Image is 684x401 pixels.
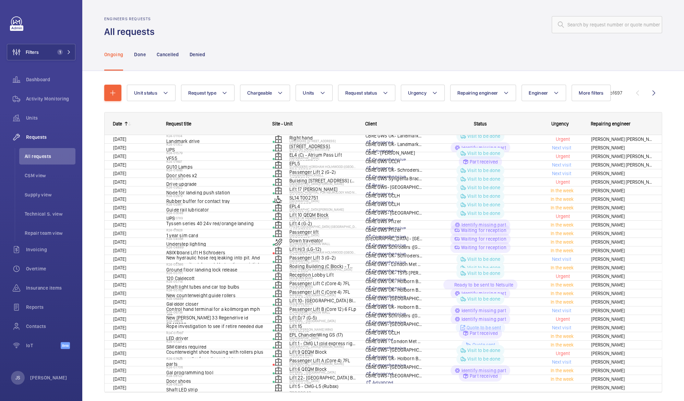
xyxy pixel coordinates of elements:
[289,362,357,366] p: [GEOGRAPHIC_DATA][PERSON_NAME]
[549,231,574,236] span: In the week
[25,191,75,198] span: Supply view
[188,90,216,96] span: Request type
[365,167,423,173] p: CBRE GWS UK- Schroders (Horsham & [PERSON_NAME])
[113,291,126,296] span: [DATE]
[166,250,264,254] h2: R24-05215
[467,355,501,362] p: Visit to be done
[289,344,357,349] p: [GEOGRAPHIC_DATA][PERSON_NAME]
[551,162,571,168] span: Next visit
[461,244,506,251] p: Waiting for reception
[591,135,653,143] span: [PERSON_NAME] [PERSON_NAME]
[289,250,357,254] p: Schroders Horsham Holmwood ([GEOGRAPHIC_DATA])
[591,324,653,332] span: [PERSON_NAME]
[26,304,75,311] span: Reports
[7,44,75,60] button: Filters1
[470,330,498,337] p: Part received
[166,302,264,306] h2: R24-06620
[289,327,357,331] p: NHNN [PERSON_NAME] Wing
[289,139,357,143] p: Landmark [STREET_ADDRESS]
[401,85,445,101] button: Urgency
[289,383,357,390] p: Lift 5 - CMG-L5 (Rubax)
[289,242,357,246] p: Schroders London Wall
[338,85,396,101] button: Request status
[113,265,126,270] span: [DATE]
[365,338,423,345] p: CBRE GWS - London Met Uni
[554,154,570,159] span: Urgent
[113,359,126,365] span: [DATE]
[549,239,574,245] span: In the week
[113,308,126,313] span: [DATE]
[25,230,75,236] span: Repair team view
[25,172,75,179] span: CSM view
[26,265,75,272] span: Overtime
[113,162,126,168] span: [DATE]
[591,212,653,220] span: [PERSON_NAME]
[549,248,574,253] span: In the week
[591,187,653,195] span: [PERSON_NAME]
[591,144,653,152] span: [PERSON_NAME]
[289,370,357,374] p: Imperial - [GEOGRAPHIC_DATA]
[113,248,126,253] span: [DATE]
[591,255,653,263] span: [PERSON_NAME]
[289,293,357,297] p: Imperial - [GEOGRAPHIC_DATA]
[61,342,70,349] span: Beta
[591,153,653,160] span: [PERSON_NAME] [PERSON_NAME]
[549,342,574,348] span: In the week
[365,261,423,268] p: CBRE GWS - London Met Uni
[247,90,272,96] span: Chargeable
[365,295,423,302] p: CBRE GWS- [GEOGRAPHIC_DATA] ([GEOGRAPHIC_DATA])
[551,359,571,365] span: Next visit
[365,252,423,259] p: CBRE GWS UK- Schroders (Horsham & [PERSON_NAME])
[365,158,423,165] p: CBRE GWS UCLH
[591,230,653,238] span: [PERSON_NAME]
[591,247,653,255] span: [PERSON_NAME]
[26,323,75,330] span: Contacts
[26,134,75,141] span: Requests
[26,342,61,349] span: IoT
[166,319,264,323] h2: R24-06978
[572,85,611,101] button: More filters
[551,171,571,176] span: Next visit
[289,379,357,383] p: [GEOGRAPHIC_DATA]
[365,355,423,362] p: CBRE GWS UK- Holborn Bars
[104,51,123,58] p: Ongoing
[591,384,653,392] span: [PERSON_NAME]
[365,141,423,148] p: CBRE GWS UK- Landmark [STREET_ADDRESS]
[591,238,653,246] span: [PERSON_NAME]
[166,386,264,393] span: Shaft LED strip
[551,308,571,313] span: Next visit
[289,390,357,397] p: 72202942
[554,351,570,356] span: Urgent
[365,244,423,251] p: CBRE GWS Schroders ([GEOGRAPHIC_DATA])
[26,284,75,291] span: Insurance items
[529,90,548,96] span: Engineer
[549,188,574,193] span: In the week
[467,295,501,302] p: Visit to be done
[272,121,292,126] span: Site - Unit
[551,256,571,262] span: Next visit
[549,368,574,373] span: In the week
[166,310,264,314] h2: R24-06738
[166,344,264,349] h2: R24-07331
[113,154,126,159] span: [DATE]
[113,231,126,236] span: [DATE]
[289,336,357,340] p: [GEOGRAPHIC_DATA]
[127,85,176,101] button: Unit status
[289,199,357,203] p: [GEOGRAPHIC_DATA]
[365,287,423,293] p: CBRE GWS UK- Holborn Bars
[57,49,63,55] span: 1
[166,382,264,386] h2: R24-08226
[457,90,498,96] span: Repairing engineer
[365,312,423,319] p: CBRE GWS Schroders ([GEOGRAPHIC_DATA])
[113,188,126,193] span: [DATE]
[549,376,574,382] span: In the week
[289,267,357,271] p: TSYS [PERSON_NAME][GEOGRAPHIC_DATA]
[15,374,20,381] p: JS
[549,282,574,288] span: In the week
[113,282,126,288] span: [DATE]
[113,325,126,330] span: [DATE]
[181,85,235,101] button: Request type
[113,196,126,202] span: [DATE]
[450,85,516,101] button: Repairing engineer
[113,179,126,185] span: [DATE]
